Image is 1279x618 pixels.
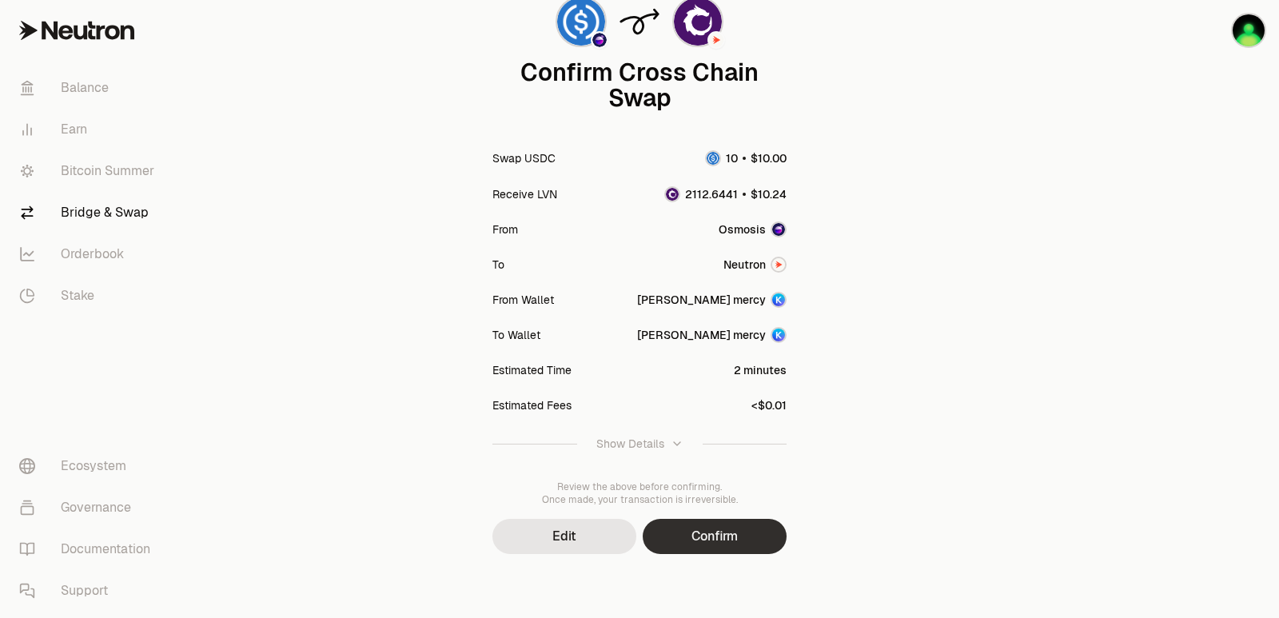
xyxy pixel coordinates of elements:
div: [PERSON_NAME] mercy [637,292,766,308]
div: Confirm Cross Chain Swap [492,60,787,111]
a: Bitcoin Summer [6,150,173,192]
button: Show Details [492,423,787,464]
div: Estimated Time [492,362,572,378]
img: Account Image [772,293,785,306]
a: Balance [6,67,173,109]
img: Neutron Logo [709,33,723,47]
div: Show Details [596,436,664,452]
img: Osmosis Logo [592,33,607,47]
button: [PERSON_NAME] mercyAccount Image [637,327,787,343]
div: [PERSON_NAME] mercy [637,327,766,343]
button: [PERSON_NAME] mercyAccount Image [637,292,787,308]
div: Receive LVN [492,186,557,202]
img: LVN Logo [666,188,679,201]
a: Bridge & Swap [6,192,173,233]
img: Osmosis Logo [772,223,785,236]
img: Neutron Logo [772,258,785,271]
div: From [492,221,518,237]
div: Estimated Fees [492,397,572,413]
div: To [492,257,504,273]
div: 2 minutes [734,362,787,378]
a: Ecosystem [6,445,173,487]
a: Orderbook [6,233,173,275]
span: Osmosis [719,221,766,237]
button: Edit [492,519,636,554]
a: Stake [6,275,173,317]
div: To Wallet [492,327,540,343]
button: Confirm [643,519,787,554]
img: USDC Logo [707,152,719,165]
div: <$0.01 [751,397,787,413]
div: Swap USDC [492,150,556,166]
img: Account Image [772,329,785,341]
img: sandy mercy [1233,14,1265,46]
a: Governance [6,487,173,528]
a: Earn [6,109,173,150]
a: Documentation [6,528,173,570]
a: Support [6,570,173,612]
div: Review the above before confirming. Once made, your transaction is irreversible. [492,480,787,506]
div: From Wallet [492,292,554,308]
span: Neutron [723,257,766,273]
